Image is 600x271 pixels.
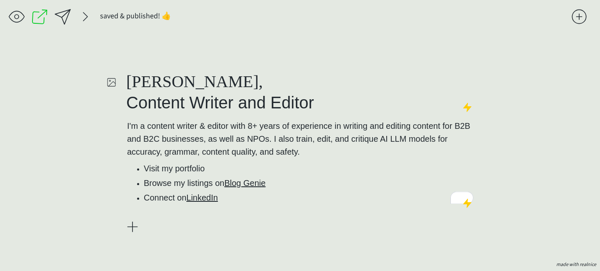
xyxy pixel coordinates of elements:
span: Browse my listings on [144,178,265,188]
div: saved & published! 👍 [100,13,171,20]
div: To enrich screen reader interactions, please activate Accessibility in Grammarly extension settings [127,119,473,204]
a: LinkedIn [186,193,218,202]
span: Connect on [144,193,218,202]
div: saving... [179,13,204,20]
a: Blog Genie [224,178,265,188]
span: [PERSON_NAME], [126,72,263,91]
span: Content Writer and Editor [126,72,314,112]
span: Visit my portfolio [144,164,205,173]
span: I'm a content writer & editor with 8+ years of experience in writing and editing content for B2B ... [127,121,470,156]
button: made with realnice [553,261,599,269]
